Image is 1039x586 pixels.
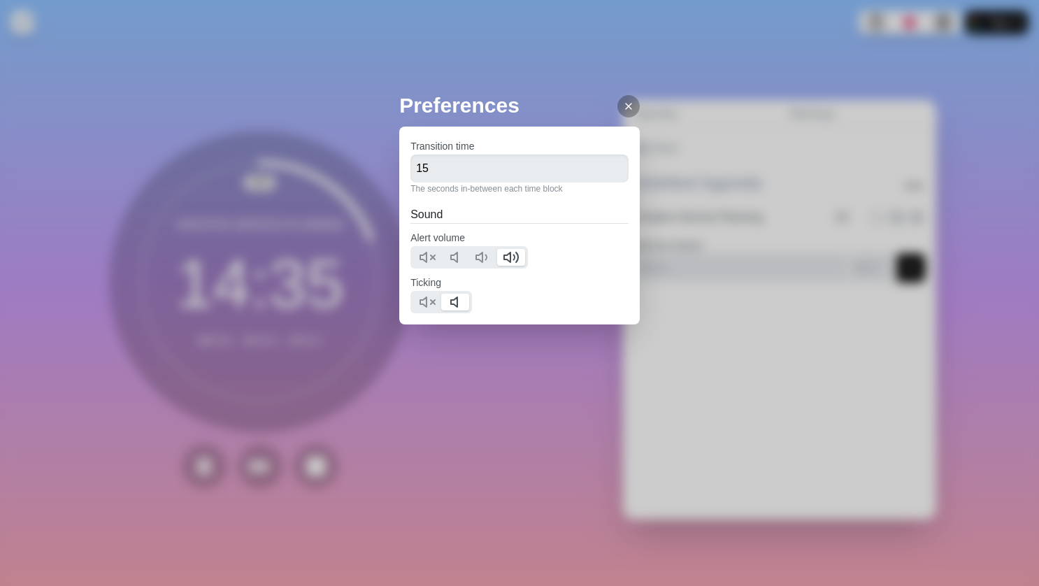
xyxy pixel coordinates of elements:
[410,206,629,223] h2: Sound
[410,232,465,243] label: Alert volume
[410,277,441,288] label: Ticking
[399,90,640,121] h2: Preferences
[410,183,629,195] p: The seconds in-between each time block
[410,141,474,152] label: Transition time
